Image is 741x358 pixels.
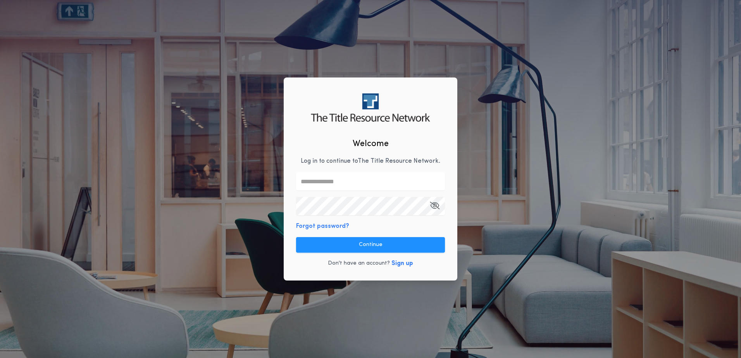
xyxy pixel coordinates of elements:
[296,237,445,253] button: Continue
[353,138,389,150] h2: Welcome
[311,93,430,122] img: logo
[301,157,440,166] p: Log in to continue to The Title Resource Network .
[296,222,349,231] button: Forgot password?
[328,260,390,267] p: Don't have an account?
[391,259,413,268] button: Sign up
